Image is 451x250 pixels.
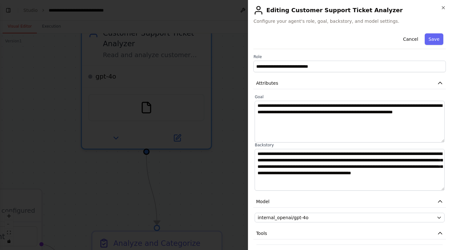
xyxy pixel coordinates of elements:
[256,80,278,86] span: Attributes
[399,33,422,45] button: Cancel
[253,18,446,24] span: Configure your agent's role, goal, backstory, and model settings.
[255,213,445,222] button: internal_openai/gpt-4o
[253,228,446,239] button: Tools
[256,198,269,205] span: Model
[253,77,446,89] button: Attributes
[255,142,445,148] label: Backstory
[425,33,443,45] button: Save
[255,94,445,99] label: Goal
[253,5,446,15] h2: Editing Customer Support Ticket Analyzer
[256,230,267,237] span: Tools
[258,214,308,221] span: internal_openai/gpt-4o
[253,54,446,59] label: Role
[253,196,446,208] button: Model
